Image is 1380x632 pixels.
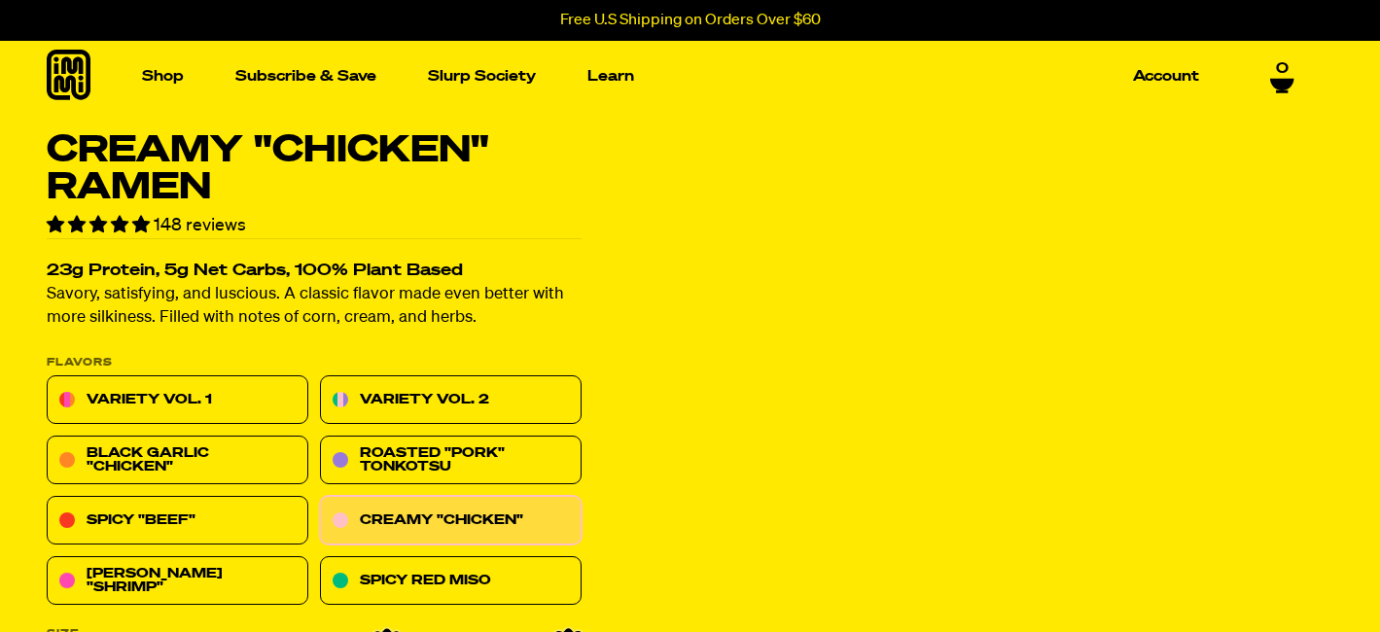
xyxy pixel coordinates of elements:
[47,263,582,280] h2: 23g Protein, 5g Net Carbs, 100% Plant Based
[47,557,308,606] a: [PERSON_NAME] "Shrimp"
[1276,60,1289,78] span: 0
[134,61,192,91] a: Shop
[420,61,544,91] a: Slurp Society
[47,497,308,545] a: Spicy "Beef"
[228,61,384,91] a: Subscribe & Save
[320,437,582,485] a: Roasted "Pork" Tonkotsu
[320,557,582,606] a: Spicy Red Miso
[47,217,154,234] span: 4.79 stars
[47,376,308,425] a: Variety Vol. 1
[1270,60,1294,93] a: 0
[47,437,308,485] a: Black Garlic "Chicken"
[320,376,582,425] a: Variety Vol. 2
[134,41,1207,112] nav: Main navigation
[47,284,582,331] p: Savory, satisfying, and luscious. A classic flavor made even better with more silkiness. Filled w...
[154,217,246,234] span: 148 reviews
[580,61,642,91] a: Learn
[1125,61,1207,91] a: Account
[320,497,582,545] a: Creamy "Chicken"
[47,358,582,369] p: Flavors
[560,12,821,29] p: Free U.S Shipping on Orders Over $60
[47,132,582,206] h1: Creamy "Chicken" Ramen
